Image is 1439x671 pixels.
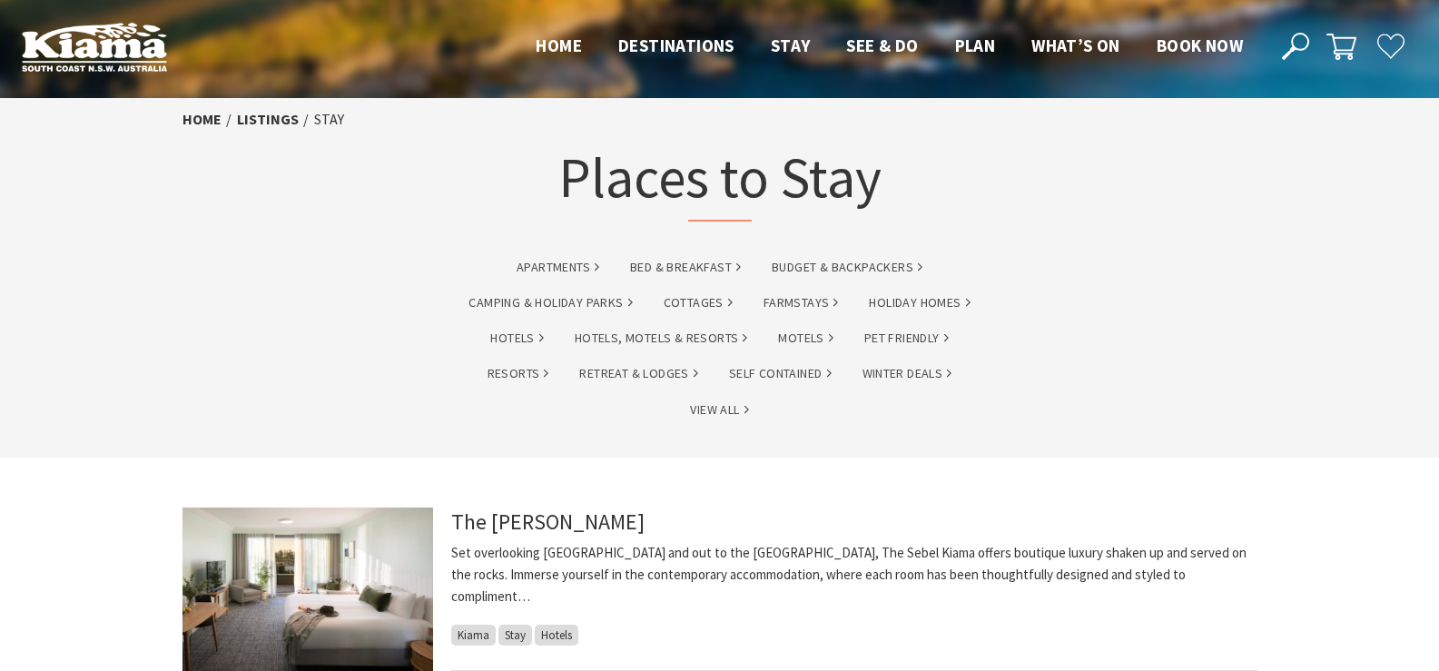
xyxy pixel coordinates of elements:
[488,363,549,384] a: Resorts
[1031,35,1120,56] span: What’s On
[862,363,952,384] a: Winter Deals
[630,257,741,278] a: Bed & Breakfast
[237,110,299,129] a: listings
[314,108,344,132] li: Stay
[451,508,645,536] a: The [PERSON_NAME]
[182,508,433,671] img: Deluxe Balcony Room
[451,542,1257,607] p: Set overlooking [GEOGRAPHIC_DATA] and out to the [GEOGRAPHIC_DATA], The Sebel Kiama offers boutiq...
[1157,35,1243,56] span: Book now
[771,35,811,56] span: Stay
[772,257,922,278] a: Budget & backpackers
[558,141,882,222] h1: Places to Stay
[490,328,543,349] a: Hotels
[664,292,733,313] a: Cottages
[498,625,532,646] span: Stay
[575,328,748,349] a: Hotels, Motels & Resorts
[764,292,839,313] a: Farmstays
[846,35,918,56] span: See & Do
[618,35,734,56] span: Destinations
[451,625,496,646] span: Kiama
[778,328,833,349] a: Motels
[690,400,748,420] a: View All
[535,625,578,646] span: Hotels
[468,292,632,313] a: Camping & Holiday Parks
[517,32,1261,62] nav: Main Menu
[869,292,970,313] a: Holiday Homes
[536,35,582,56] span: Home
[182,110,222,129] a: Home
[955,35,996,56] span: Plan
[729,363,832,384] a: Self Contained
[579,363,697,384] a: Retreat & Lodges
[22,22,167,72] img: Kiama Logo
[864,328,949,349] a: Pet Friendly
[517,257,599,278] a: Apartments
